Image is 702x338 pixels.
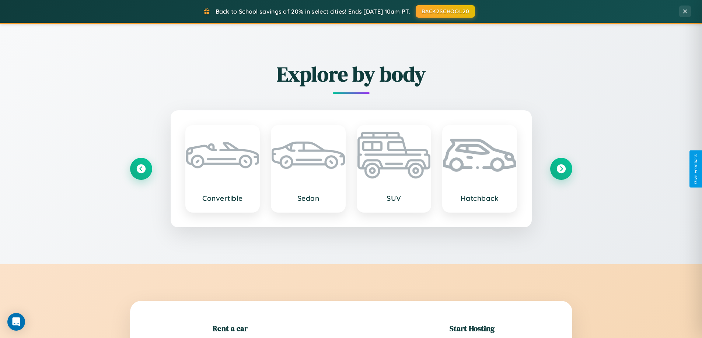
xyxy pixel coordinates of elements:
[193,194,252,203] h3: Convertible
[450,194,509,203] h3: Hatchback
[213,323,248,334] h2: Rent a car
[365,194,423,203] h3: SUV
[450,323,495,334] h2: Start Hosting
[693,154,698,184] div: Give Feedback
[130,60,572,88] h2: Explore by body
[7,313,25,331] div: Open Intercom Messenger
[279,194,338,203] h3: Sedan
[416,5,475,18] button: BACK2SCHOOL20
[216,8,410,15] span: Back to School savings of 20% in select cities! Ends [DATE] 10am PT.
